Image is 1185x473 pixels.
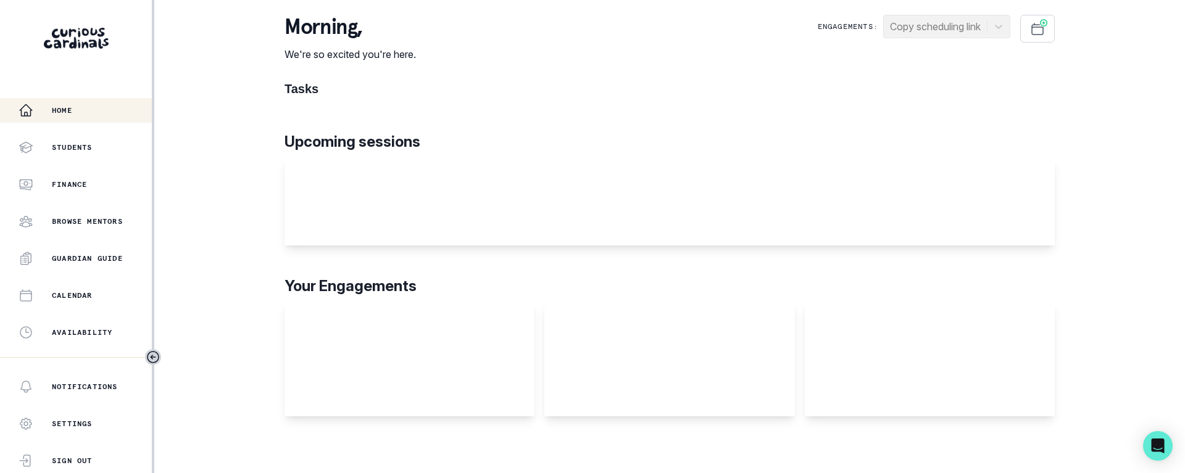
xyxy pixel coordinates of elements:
div: Open Intercom Messenger [1143,431,1173,461]
p: Settings [52,419,93,429]
p: Browse Mentors [52,216,123,226]
h1: Tasks [285,81,1055,96]
p: Home [52,105,72,115]
p: Finance [52,179,87,189]
p: Calendar [52,290,93,300]
p: Students [52,142,93,152]
p: Engagements: [818,22,878,31]
p: Guardian Guide [52,253,123,263]
p: morning , [285,15,416,39]
p: Notifications [52,382,118,392]
p: We're so excited you're here. [285,47,416,62]
button: Toggle sidebar [145,349,161,365]
img: Curious Cardinals Logo [44,28,109,49]
p: Availability [52,327,112,337]
p: Your Engagements [285,275,1055,297]
p: Sign Out [52,456,93,466]
p: Upcoming sessions [285,131,1055,153]
button: Schedule Sessions [1020,15,1055,43]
